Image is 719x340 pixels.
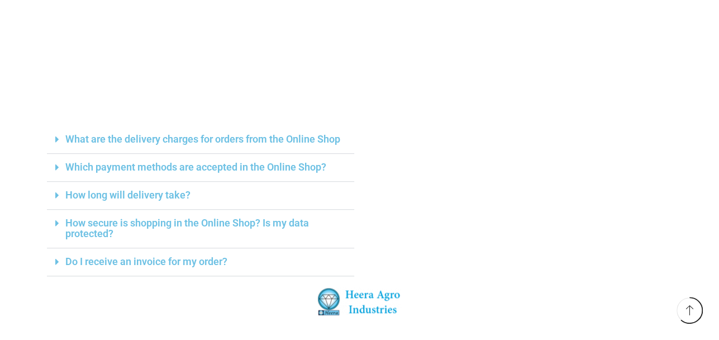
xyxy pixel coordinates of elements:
[318,287,402,315] img: heera-logo-84.png
[47,182,354,210] div: How long will delivery take?
[65,217,309,239] a: How secure is shopping in the Online Shop? Is my data protected?
[47,210,354,248] div: How secure is shopping in the Online Shop? Is my data protected?
[65,161,326,173] a: Which payment methods are accepted in the Online Shop?
[65,189,191,201] a: How long will delivery take?
[65,256,227,267] a: Do I receive an invoice for my order?
[47,154,354,182] div: Which payment methods are accepted in the Online Shop?
[47,248,354,276] div: Do I receive an invoice for my order?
